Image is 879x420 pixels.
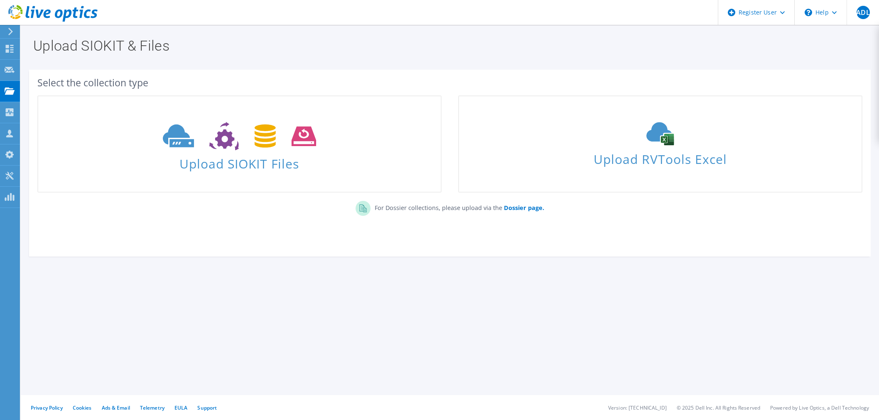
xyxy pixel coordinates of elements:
[38,152,441,170] span: Upload SIOKIT Files
[770,404,869,411] li: Powered by Live Optics, a Dell Technology
[371,201,544,212] p: For Dossier collections, please upload via the
[197,404,217,411] a: Support
[459,148,862,166] span: Upload RVTools Excel
[857,6,870,19] span: ADL
[805,9,812,16] svg: \n
[140,404,165,411] a: Telemetry
[33,39,862,53] h1: Upload SIOKIT & Files
[677,404,760,411] li: © 2025 Dell Inc. All Rights Reserved
[608,404,667,411] li: Version: [TECHNICAL_ID]
[504,204,544,212] b: Dossier page.
[174,404,187,411] a: EULA
[37,95,442,193] a: Upload SIOKIT Files
[73,404,92,411] a: Cookies
[458,95,862,193] a: Upload RVTools Excel
[37,78,862,87] div: Select the collection type
[31,404,63,411] a: Privacy Policy
[502,204,544,212] a: Dossier page.
[102,404,130,411] a: Ads & Email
